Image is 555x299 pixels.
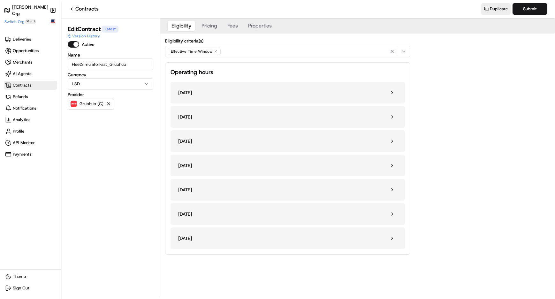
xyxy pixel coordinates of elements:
button: Submit [513,3,547,15]
p: [DATE] [178,187,384,193]
button: Effective Time Window [165,46,410,57]
p: [DATE] [178,114,384,120]
span: Refunds [13,94,28,100]
button: Grubhub (C) [71,101,103,107]
p: [DATE] [178,89,384,96]
button: Properties [244,21,276,31]
button: Eligibility [168,21,195,31]
span: Effective Time Window [171,49,213,54]
p: [DATE] [178,138,384,144]
h1: Edit Contract [68,25,101,34]
span: Switch Org [4,19,24,24]
button: Duplicate [481,3,511,15]
button: Switch Org⌘+J [4,19,36,24]
button: Fees [224,21,242,31]
span: Analytics [13,117,30,123]
button: Sign Out [4,284,57,293]
a: Merchants [4,58,57,67]
div: Latest [102,26,118,33]
button: Grubhub (C) [68,98,114,110]
a: Refunds [4,92,57,101]
a: Contracts [4,81,57,90]
a: Notifications [4,104,57,113]
p: Grubhub (C) [80,101,103,106]
h2: Operating hours [171,68,405,77]
label: Name [68,53,153,57]
p: [DATE] [178,235,384,241]
a: [PERSON_NAME] Org [4,4,48,17]
a: AI Agents [4,69,57,78]
button: Theme [4,272,57,281]
label: Eligibility criteria(s) [165,39,410,43]
a: API Monitor [4,138,57,147]
button: Version History [68,34,100,39]
a: Contracts [69,5,99,13]
h1: [PERSON_NAME] Org [12,4,48,17]
span: Profile [13,128,24,134]
p: [DATE] [178,162,384,169]
span: Sign Out [13,285,29,291]
label: Currency [68,73,153,77]
span: Notifications [13,105,36,111]
a: Analytics [4,115,57,124]
span: Opportunities [13,48,39,54]
p: [DATE] [178,211,384,217]
span: Contracts [13,82,31,88]
span: Theme [13,274,26,280]
img: 5e692f75ce7d37001a5d71f1 [71,101,77,107]
button: Pricing [198,21,221,31]
a: Profile [4,127,57,136]
a: Deliveries [4,35,57,44]
a: Payments [4,150,57,159]
span: AI Agents [13,71,31,77]
span: Payments [13,151,31,157]
span: Merchants [13,59,32,65]
img: Flag of us [51,19,55,24]
a: Opportunities [4,46,57,55]
label: Active [82,42,95,47]
span: API Monitor [13,140,35,146]
label: Provider [68,92,153,97]
span: Deliveries [13,36,31,42]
